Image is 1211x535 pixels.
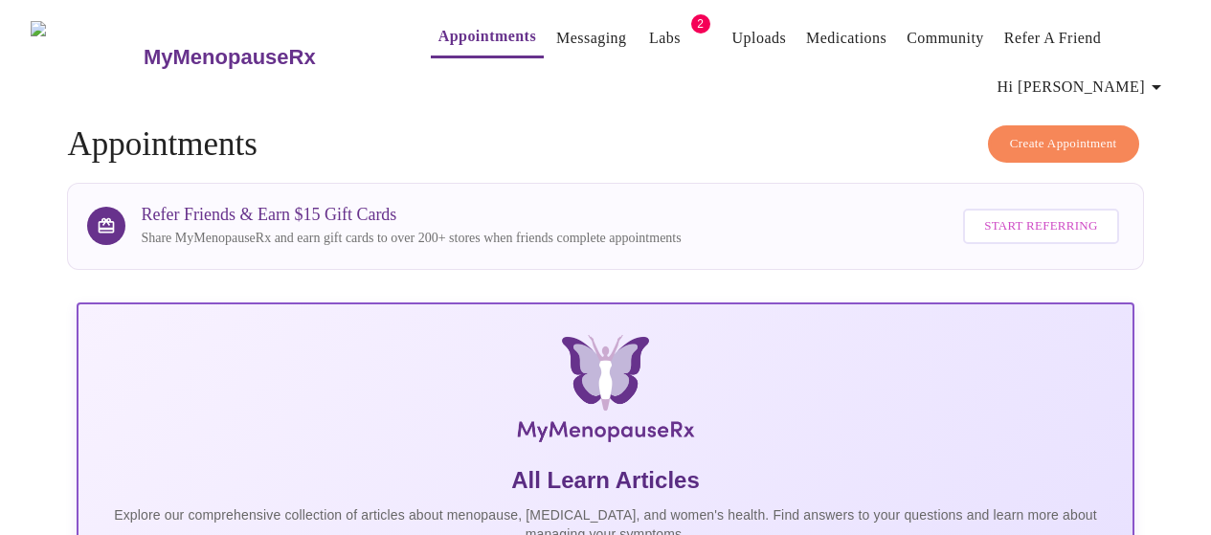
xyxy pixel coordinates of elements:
[997,19,1110,57] button: Refer a Friend
[1010,133,1117,155] span: Create Appointment
[899,19,992,57] button: Community
[67,125,1143,164] h4: Appointments
[798,19,894,57] button: Medications
[649,25,681,52] a: Labs
[94,465,1116,496] h5: All Learn Articles
[31,21,141,93] img: MyMenopauseRx Logo
[141,229,681,248] p: Share MyMenopauseRx and earn gift cards to over 200+ stores when friends complete appointments
[1004,25,1102,52] a: Refer a Friend
[990,68,1176,106] button: Hi [PERSON_NAME]
[141,205,681,225] h3: Refer Friends & Earn $15 Gift Cards
[806,25,886,52] a: Medications
[635,19,696,57] button: Labs
[732,25,787,52] a: Uploads
[431,17,544,58] button: Appointments
[691,14,710,33] span: 2
[988,125,1139,163] button: Create Appointment
[253,335,957,450] img: MyMenopauseRx Logo
[556,25,626,52] a: Messaging
[438,23,536,50] a: Appointments
[725,19,795,57] button: Uploads
[984,215,1097,237] span: Start Referring
[141,24,392,91] a: MyMenopauseRx
[958,199,1123,254] a: Start Referring
[998,74,1168,100] span: Hi [PERSON_NAME]
[963,209,1118,244] button: Start Referring
[549,19,634,57] button: Messaging
[144,45,316,70] h3: MyMenopauseRx
[907,25,984,52] a: Community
